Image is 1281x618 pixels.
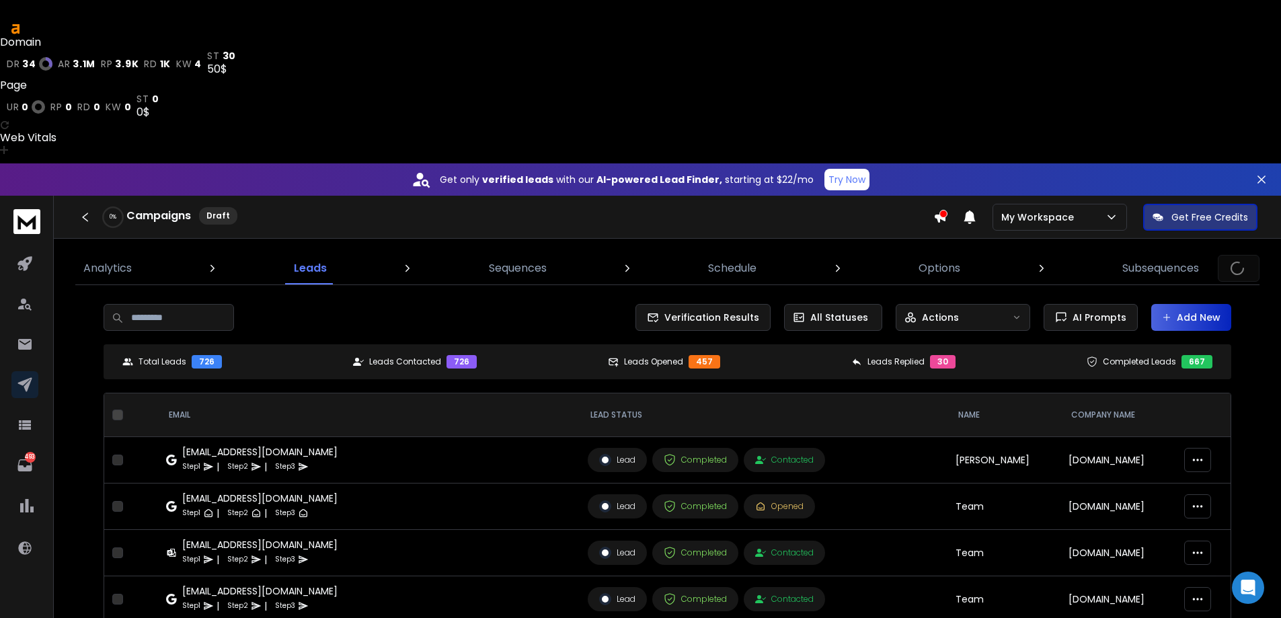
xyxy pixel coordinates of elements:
[137,93,159,104] a: st0
[144,59,171,69] a: rd1K
[227,553,248,566] p: Step 2
[182,538,338,551] div: [EMAIL_ADDRESS][DOMAIN_NAME]
[1143,204,1257,231] button: Get Free Credits
[51,79,120,88] div: Domain Overview
[194,59,202,69] span: 4
[824,169,869,190] button: Try Now
[192,355,222,369] div: 726
[689,355,720,369] div: 457
[264,506,267,520] p: |
[50,102,62,112] span: rp
[207,50,236,61] a: st30
[73,59,95,69] span: 3.1M
[369,356,441,367] p: Leads Contacted
[126,208,191,224] h1: Campaigns
[947,484,1060,530] td: Team
[810,311,868,324] p: All Statuses
[22,35,32,46] img: website_grey.svg
[65,102,73,112] span: 0
[101,59,112,69] span: rp
[275,553,295,566] p: Step 3
[106,102,131,112] a: kw0
[7,102,19,112] span: ur
[755,547,814,558] div: Contacted
[755,455,814,465] div: Contacted
[134,78,145,89] img: tab_keywords_by_traffic_grey.svg
[207,50,219,61] span: st
[36,78,47,89] img: tab_domain_overview_orange.svg
[83,260,132,276] p: Analytics
[919,260,960,276] p: Options
[489,260,547,276] p: Sequences
[440,173,814,186] p: Get only with our starting at $22/mo
[294,260,327,276] p: Leads
[1044,304,1138,331] button: AI Prompts
[50,102,72,112] a: rp0
[152,93,159,104] span: 0
[77,102,100,112] a: rd0
[25,452,36,463] p: 493
[217,506,219,520] p: |
[947,393,1060,437] th: NAME
[110,213,116,221] p: 0 %
[700,252,765,284] a: Schedule
[482,173,553,186] strong: verified leads
[22,102,29,112] span: 0
[182,599,200,613] p: Step 1
[176,59,192,69] span: kw
[93,102,101,112] span: 0
[930,355,956,369] div: 30
[708,260,756,276] p: Schedule
[922,311,959,324] p: Actions
[1181,355,1212,369] div: 667
[115,59,139,69] span: 3.9K
[264,553,267,566] p: |
[1103,356,1176,367] p: Completed Leads
[599,547,635,559] div: Lead
[77,102,90,112] span: rd
[217,460,219,473] p: |
[1067,311,1126,324] span: AI Prompts
[7,57,52,71] a: dr34
[217,599,219,613] p: |
[1232,572,1264,604] div: Open Intercom Messenger
[58,59,70,69] span: ar
[35,35,95,46] div: Domain: [URL]
[664,547,727,559] div: Completed
[275,460,295,473] p: Step 3
[227,460,248,473] p: Step 2
[286,252,335,284] a: Leads
[275,506,295,520] p: Step 3
[947,530,1060,576] td: Team
[1122,260,1199,276] p: Subsequences
[58,59,95,69] a: ar3.1M
[106,102,121,112] span: kw
[176,59,202,69] a: kw4
[149,79,227,88] div: Keywords by Traffic
[182,492,338,505] div: [EMAIL_ADDRESS][DOMAIN_NAME]
[227,599,248,613] p: Step 2
[1060,437,1176,484] td: [DOMAIN_NAME]
[207,61,236,77] div: 50$
[1171,210,1248,224] p: Get Free Credits
[139,356,186,367] p: Total Leads
[223,50,236,61] span: 30
[599,593,635,605] div: Lead
[13,209,40,234] img: logo
[867,356,925,367] p: Leads Replied
[1060,484,1176,530] td: [DOMAIN_NAME]
[664,500,727,512] div: Completed
[755,501,804,512] div: Opened
[75,252,140,284] a: Analytics
[1114,252,1207,284] a: Subsequences
[137,93,149,104] span: st
[1151,304,1231,331] button: Add New
[910,252,968,284] a: Options
[227,506,248,520] p: Step 2
[664,454,727,466] div: Completed
[635,304,771,331] button: Verification Results
[182,553,200,566] p: Step 1
[1060,393,1176,437] th: Company Name
[264,460,267,473] p: |
[7,100,45,114] a: ur0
